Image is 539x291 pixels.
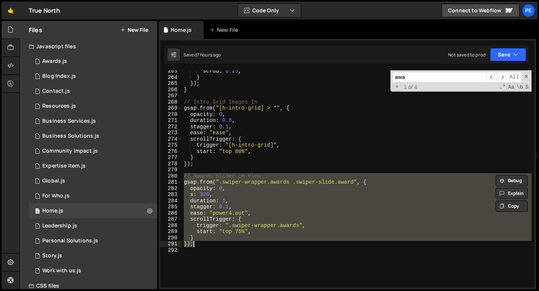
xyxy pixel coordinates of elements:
[42,148,98,154] div: Community Impact.js
[160,179,182,186] div: 281
[160,80,182,87] div: 265
[35,209,40,215] span: 0
[29,189,157,203] div: 15265/40950.js
[29,6,60,15] div: True North
[497,72,507,83] span: ​
[499,83,506,91] span: RegExp Search
[160,105,182,111] div: 269
[490,48,526,61] button: Save
[442,4,520,17] a: Connect to Webflow
[516,83,524,91] span: Whole Word Search
[524,83,529,91] span: Search In Selection
[29,114,157,129] div: 15265/41855.js
[29,129,157,144] div: 15265/41786.js
[29,248,157,263] div: 15265/41470.js
[42,193,70,199] div: For Who.js
[42,163,86,169] div: Expertise Item.js
[160,68,182,74] div: 263
[42,103,76,110] div: Resources.js
[160,204,182,210] div: 285
[42,208,63,214] div: Home.js
[42,73,76,80] div: Blog Index.js
[42,58,67,65] div: Awards.js
[42,252,62,259] div: Story.js
[29,26,42,34] h2: Files
[160,186,182,192] div: 282
[29,69,157,84] div: 15265/41334.js
[522,4,535,17] a: Pe
[42,223,77,229] div: Leadership.js
[160,173,182,180] div: 280
[160,142,182,148] div: 275
[160,99,182,105] div: 268
[42,118,96,125] div: Business Services.js
[120,27,148,33] button: New File
[392,72,486,83] input: Search for
[486,72,497,83] span: ​
[210,26,241,34] div: New File
[29,84,157,99] div: 15265/42978.js
[448,52,485,58] div: Not saved to prod
[29,159,157,174] div: 15265/41621.js
[160,241,182,247] div: 291
[160,161,182,167] div: 278
[160,210,182,217] div: 286
[238,4,301,17] button: Code Only
[171,26,192,34] div: Home.js
[160,247,182,254] div: 292
[42,133,99,140] div: Business Solutions.js
[160,154,182,161] div: 277
[507,83,515,91] span: CaseSensitive Search
[401,84,420,91] span: 1 of 4
[160,192,182,198] div: 283
[29,174,157,189] div: 15265/40084.js
[29,99,157,114] div: 15265/43574.js
[160,136,182,143] div: 274
[160,124,182,130] div: 272
[29,203,157,218] div: 15265/40175.js
[1,1,20,19] a: 🤙
[42,238,98,244] div: Personal Solutions.js
[197,52,221,58] div: 7 hours ago
[507,72,522,83] span: Alt-Enter
[160,130,182,136] div: 273
[160,74,182,81] div: 264
[160,229,182,235] div: 289
[496,188,528,199] button: Explain
[160,87,182,93] div: 266
[496,175,528,186] button: Debug
[160,93,182,99] div: 267
[160,167,182,173] div: 279
[160,216,182,223] div: 287
[160,148,182,155] div: 276
[29,233,157,248] div: 15265/41190.js
[42,88,70,95] div: Contact.js
[496,200,528,212] button: Copy
[29,54,157,69] div: 15265/42961.js
[29,263,157,278] div: 15265/41878.js
[160,111,182,118] div: 270
[393,83,401,91] span: Toggle Replace mode
[29,218,157,233] div: 15265/41431.js
[20,39,157,54] div: Javascript files
[29,144,157,159] div: 15265/41843.js
[160,223,182,229] div: 288
[42,178,65,184] div: Global.js
[42,267,81,274] div: Work with us.js
[183,52,221,58] div: Saved
[160,235,182,241] div: 290
[160,117,182,124] div: 271
[160,198,182,204] div: 284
